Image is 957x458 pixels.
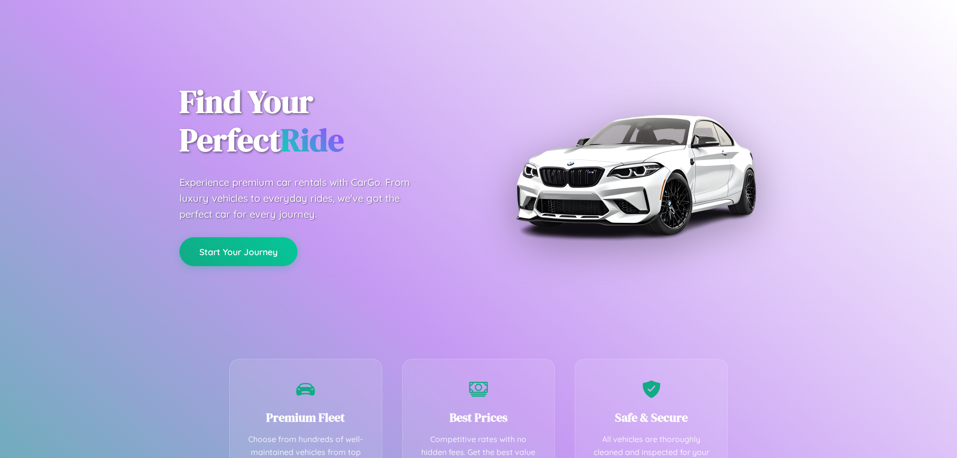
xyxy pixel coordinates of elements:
[245,409,367,426] h3: Premium Fleet
[179,237,298,266] button: Start Your Journey
[179,174,429,222] p: Experience premium car rentals with CarGo. From luxury vehicles to everyday rides, we've got the ...
[511,50,760,299] img: Premium BMW car rental vehicle
[418,409,540,426] h3: Best Prices
[281,118,344,161] span: Ride
[179,83,464,159] h1: Find Your Perfect
[590,409,712,426] h3: Safe & Secure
